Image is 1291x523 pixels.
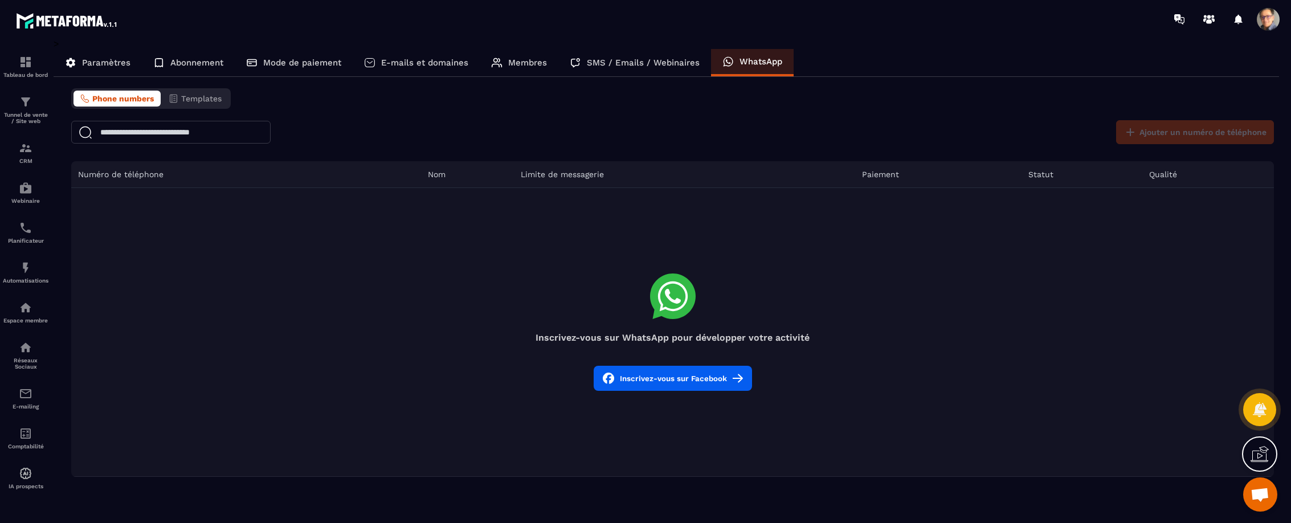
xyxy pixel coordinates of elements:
img: automations [19,467,32,480]
a: schedulerschedulerPlanificateur [3,213,48,252]
th: Statut [1022,161,1142,188]
p: IA prospects [3,483,48,489]
p: Planificateur [3,238,48,244]
img: email [19,387,32,401]
span: Templates [181,94,222,103]
p: Tunnel de vente / Site web [3,112,48,124]
p: E-mailing [3,403,48,410]
img: scheduler [19,221,32,235]
a: social-networksocial-networkRéseaux Sociaux [3,332,48,378]
th: Numéro de téléphone [71,161,421,188]
a: automationsautomationsWebinaire [3,173,48,213]
p: WhatsApp [740,56,782,67]
p: Webinaire [3,198,48,204]
th: Limite de messagerie [514,161,855,188]
p: Réseaux Sociaux [3,357,48,370]
a: formationformationCRM [3,133,48,173]
a: automationsautomationsAutomatisations [3,252,48,292]
img: social-network [19,341,32,354]
a: formationformationTableau de bord [3,47,48,87]
img: automations [19,261,32,275]
img: logo [16,10,119,31]
img: automations [19,181,32,195]
p: SMS / Emails / Webinaires [587,58,700,68]
p: Espace membre [3,317,48,324]
a: Ouvrir le chat [1243,477,1277,512]
th: Nom [421,161,514,188]
img: formation [19,141,32,155]
p: Comptabilité [3,443,48,450]
img: formation [19,95,32,109]
button: Phone numbers [73,91,161,107]
button: Templates [162,91,228,107]
a: emailemailE-mailing [3,378,48,418]
div: > [54,38,1280,477]
img: automations [19,301,32,314]
a: automationsautomationsEspace membre [3,292,48,332]
p: Abonnement [170,58,223,68]
span: Phone numbers [92,94,154,103]
a: accountantaccountantComptabilité [3,418,48,458]
h4: Inscrivez-vous sur WhatsApp pour développer votre activité [71,332,1274,343]
p: Paramètres [82,58,130,68]
img: accountant [19,427,32,440]
p: Mode de paiement [263,58,341,68]
img: formation [19,55,32,69]
p: E-mails et domaines [381,58,468,68]
a: formationformationTunnel de vente / Site web [3,87,48,133]
button: Inscrivez-vous sur Facebook [594,366,752,391]
p: Automatisations [3,277,48,284]
p: Tableau de bord [3,72,48,78]
th: Paiement [855,161,1022,188]
p: CRM [3,158,48,164]
p: Membres [508,58,547,68]
th: Qualité [1142,161,1274,188]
